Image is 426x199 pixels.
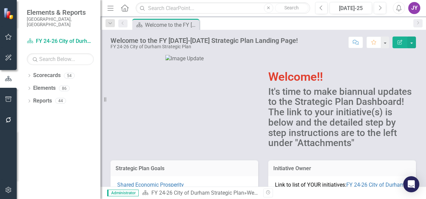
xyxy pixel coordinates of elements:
[403,176,419,192] div: Open Intercom Messenger
[3,8,15,19] img: ClearPoint Strategy
[111,44,298,49] div: FY 24-26 City of Durham Strategic Plan
[247,190,395,196] div: Welcome to the FY [DATE]-[DATE] Strategic Plan Landing Page!
[116,165,253,172] h3: Strategic Plan Goals
[151,190,244,196] a: FY 24-26 City of Durham Strategic Plan
[64,73,75,78] div: 54
[107,190,139,196] span: Administrator
[284,5,299,10] span: Search
[111,37,298,44] div: Welcome to the FY [DATE]-[DATE] Strategic Plan Landing Page!
[330,2,372,14] button: [DATE]-25
[408,2,420,14] button: JY
[27,38,94,45] a: FY 24-26 City of Durham Strategic Plan
[55,98,66,104] div: 44
[268,87,416,149] h2: It's time to make biannual updates to the Strategic Plan Dashboard! The link to your initiative(s...
[165,55,204,63] img: Image Update
[33,84,56,92] a: Elements
[59,85,70,91] div: 86
[273,165,411,172] h3: Initiative Owner
[27,8,94,16] span: Elements & Reports
[33,97,52,105] a: Reports
[136,2,310,14] input: Search ClearPoint...
[117,182,184,188] a: Shared Economic Prosperity
[268,70,323,84] span: Welcome!!
[332,4,370,12] div: [DATE]-25
[142,189,258,197] div: »
[27,16,94,27] small: [GEOGRAPHIC_DATA], [GEOGRAPHIC_DATA]
[33,72,61,79] a: Scorecards
[275,3,308,13] button: Search
[145,21,198,29] div: Welcome to the FY [DATE]-[DATE] Strategic Plan Landing Page!
[275,182,405,196] span: Link to list of YOUR initiatives:
[27,53,94,65] input: Search Below...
